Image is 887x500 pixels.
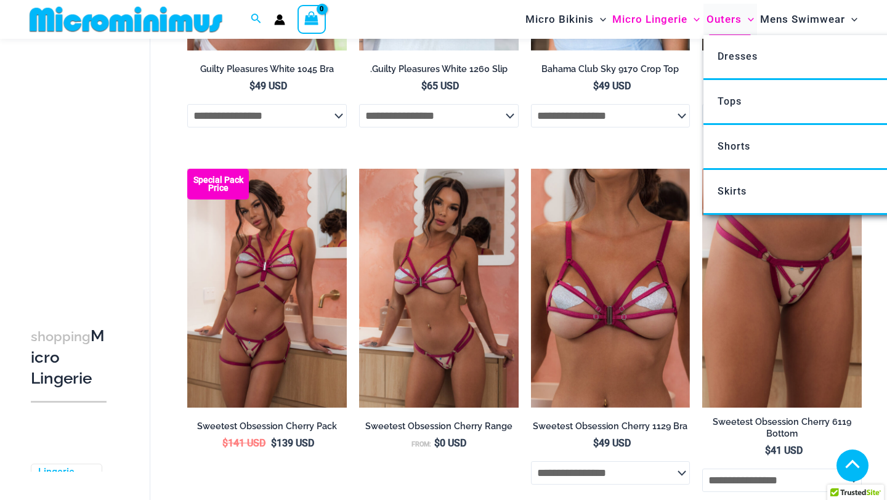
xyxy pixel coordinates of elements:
[525,4,594,35] span: Micro Bikinis
[222,437,228,449] span: $
[702,416,862,439] h2: Sweetest Obsession Cherry 6119 Bottom
[687,4,700,35] span: Menu Toggle
[520,2,862,37] nav: Site Navigation
[612,4,687,35] span: Micro Lingerie
[765,445,803,456] bdi: 41 USD
[702,63,862,79] a: Bahama Club Sky 5404 Skirt
[707,4,742,35] span: Outers
[593,80,599,92] span: $
[845,4,857,35] span: Menu Toggle
[187,176,249,192] b: Special Pack Price
[187,421,347,437] a: Sweetest Obsession Cherry Pack
[411,440,431,448] span: From:
[359,421,519,437] a: Sweetest Obsession Cherry Range
[359,169,519,408] a: Sweetest Obsession Cherry 1129 Bra 6119 Bottom 1939 01Sweetest Obsession Cherry 1129 Bra 6119 Bot...
[531,63,691,79] a: Bahama Club Sky 9170 Crop Top
[718,140,750,152] span: Shorts
[531,169,691,408] a: Sweetest Obsession Cherry 1129 Bra 01Sweetest Obsession Cherry 1129 Bra 6119 Bottom 1939 05Sweete...
[187,169,347,408] a: Sweetest Obsession Cherry 1129 Bra 6119 Bottom 1939 Bodysuit 05 Sweetest Obsession Cherry 1129 Br...
[757,4,861,35] a: Mens SwimwearMenu ToggleMenu Toggle
[434,437,466,449] bdi: 0 USD
[531,421,691,437] a: Sweetest Obsession Cherry 1129 Bra
[25,6,227,33] img: MM SHOP LOGO FLAT
[421,80,459,92] bdi: 65 USD
[271,437,314,449] bdi: 139 USD
[187,63,347,79] a: Guilty Pleasures White 1045 Bra
[271,437,277,449] span: $
[359,169,519,408] img: Sweetest Obsession Cherry 1129 Bra 6119 Bottom 1939 01
[702,169,862,408] img: Sweetest Obsession Cherry 6119 Bottom 1939 01
[531,421,691,432] h2: Sweetest Obsession Cherry 1129 Bra
[531,63,691,75] h2: Bahama Club Sky 9170 Crop Top
[593,437,599,449] span: $
[274,14,285,25] a: Account icon link
[702,416,862,444] a: Sweetest Obsession Cherry 6119 Bottom
[765,445,771,456] span: $
[702,169,862,408] a: Sweetest Obsession Cherry 6119 Bottom 1939 01Sweetest Obsession Cherry 1129 Bra 6119 Bottom 1939 ...
[31,329,91,344] span: shopping
[31,41,142,288] iframe: TrustedSite Certified
[718,185,747,197] span: Skirts
[742,4,754,35] span: Menu Toggle
[359,421,519,432] h2: Sweetest Obsession Cherry Range
[187,63,347,75] h2: Guilty Pleasures White 1045 Bra
[359,63,519,79] a: .Guilty Pleasures White 1260 Slip
[38,466,92,492] a: Lingerie Thongs
[593,80,631,92] bdi: 49 USD
[251,12,262,27] a: Search icon link
[531,169,691,408] img: Sweetest Obsession Cherry 1129 Bra 01
[522,4,609,35] a: Micro BikinisMenu ToggleMenu Toggle
[760,4,845,35] span: Mens Swimwear
[249,80,255,92] span: $
[421,80,427,92] span: $
[249,80,287,92] bdi: 49 USD
[434,437,440,449] span: $
[593,437,631,449] bdi: 49 USD
[359,63,519,75] h2: .Guilty Pleasures White 1260 Slip
[298,5,326,33] a: View Shopping Cart, empty
[703,4,757,35] a: OutersMenu ToggleMenu Toggle
[187,169,347,408] img: Sweetest Obsession Cherry 1129 Bra 6119 Bottom 1939 Bodysuit 05
[702,63,862,75] h2: Bahama Club Sky 5404 Skirt
[609,4,703,35] a: Micro LingerieMenu ToggleMenu Toggle
[718,50,758,62] span: Dresses
[718,95,742,107] span: Tops
[187,421,347,432] h2: Sweetest Obsession Cherry Pack
[594,4,606,35] span: Menu Toggle
[222,437,265,449] bdi: 141 USD
[31,326,107,389] h3: Micro Lingerie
